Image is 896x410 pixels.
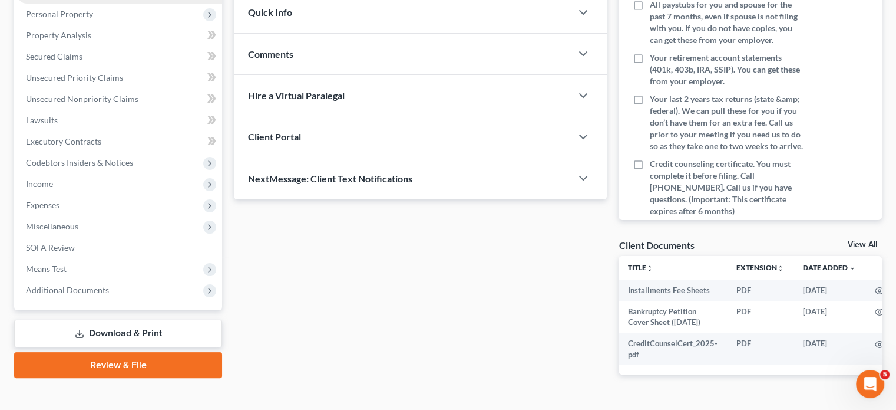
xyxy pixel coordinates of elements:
[26,9,93,19] span: Personal Property
[16,46,222,67] a: Secured Claims
[793,301,865,333] td: [DATE]
[26,200,59,210] span: Expenses
[646,265,653,272] i: unfold_more
[14,352,222,378] a: Review & File
[649,52,806,87] span: Your retirement account statements (401k, 403b, IRA, SSIP). You can get these from your employer.
[26,158,133,168] span: Codebtors Insiders & Notices
[26,264,67,274] span: Means Test
[849,265,856,272] i: expand_more
[26,242,75,252] span: SOFA Review
[856,370,884,398] iframe: Intercom live chat
[248,48,293,60] span: Comments
[16,25,222,46] a: Property Analysis
[16,237,222,258] a: SOFA Review
[26,221,78,231] span: Miscellaneous
[14,320,222,347] a: Download & Print
[649,93,806,152] span: Your last 2 years tax returns (state &amp; federal). We can pull these for you if you don’t have ...
[628,263,653,272] a: Titleunfold_more
[26,94,138,104] span: Unsecured Nonpriority Claims
[248,6,292,18] span: Quick Info
[16,67,222,88] a: Unsecured Priority Claims
[26,285,109,295] span: Additional Documents
[803,263,856,272] a: Date Added expand_more
[727,333,793,366] td: PDF
[619,239,694,251] div: Client Documents
[793,333,865,366] td: [DATE]
[26,179,53,189] span: Income
[727,280,793,301] td: PDF
[777,265,784,272] i: unfold_more
[727,301,793,333] td: PDF
[248,131,301,142] span: Client Portal
[16,88,222,110] a: Unsecured Nonpriority Claims
[649,158,806,217] span: Credit counseling certificate. You must complete it before filing. Call [PHONE_NUMBER]. Call us i...
[248,173,412,184] span: NextMessage: Client Text Notifications
[619,333,727,366] td: CreditCounselCert_2025-pdf
[248,90,345,101] span: Hire a Virtual Paralegal
[26,73,123,83] span: Unsecured Priority Claims
[848,241,877,249] a: View All
[26,51,82,61] span: Secured Claims
[26,136,101,146] span: Executory Contracts
[26,30,91,40] span: Property Analysis
[736,263,784,272] a: Extensionunfold_more
[619,280,727,301] td: Installments Fee Sheets
[16,110,222,131] a: Lawsuits
[26,115,58,125] span: Lawsuits
[793,280,865,301] td: [DATE]
[619,301,727,333] td: Bankruptcy Petition Cover Sheet ([DATE])
[880,370,890,379] span: 5
[16,131,222,152] a: Executory Contracts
